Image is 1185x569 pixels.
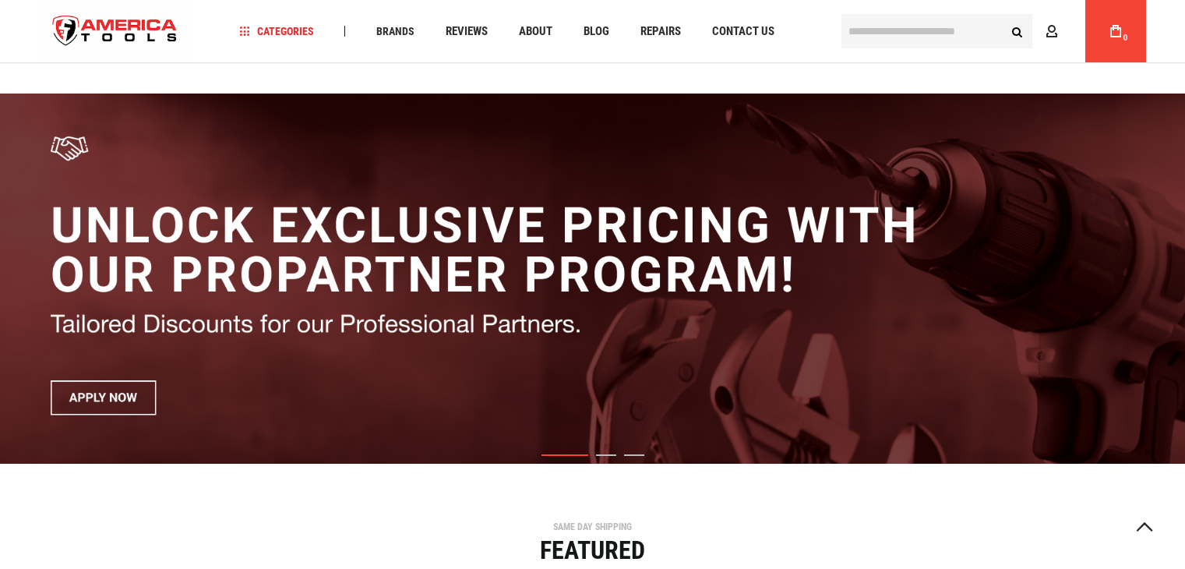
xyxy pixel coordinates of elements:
span: Categories [239,26,314,37]
span: 0 [1123,34,1128,42]
div: Featured [36,538,1150,563]
a: About [512,21,559,42]
a: Categories [232,21,321,42]
span: Brands [376,26,414,37]
button: Search [1003,16,1032,46]
a: store logo [40,2,191,61]
span: Blog [584,26,609,37]
a: Repairs [633,21,688,42]
a: Blog [577,21,616,42]
span: Reviews [446,26,488,37]
span: Contact Us [712,26,774,37]
a: Reviews [439,21,495,42]
div: SAME DAY SHIPPING [36,522,1150,532]
a: Contact Us [705,21,781,42]
img: America Tools [40,2,191,61]
a: Brands [369,21,421,42]
span: About [519,26,552,37]
span: Repairs [640,26,681,37]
